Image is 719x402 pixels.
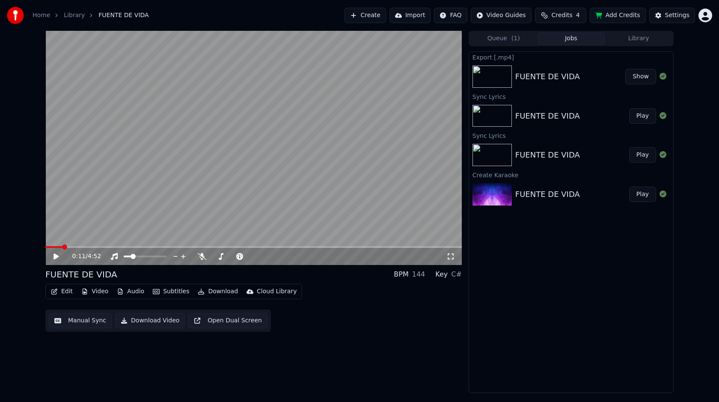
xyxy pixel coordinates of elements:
span: Credits [551,11,572,20]
div: Export [.mp4] [469,52,673,62]
button: Subtitles [149,286,193,298]
button: Video Guides [471,8,532,23]
img: youka [7,7,24,24]
div: FUENTE DE VIDA [45,268,117,280]
nav: breadcrumb [33,11,149,20]
button: Play [629,108,656,124]
div: BPM [394,269,408,280]
button: Add Credits [590,8,646,23]
button: Video [78,286,112,298]
button: Show [625,69,656,84]
button: Open Dual Screen [188,313,267,328]
button: Queue [470,33,538,45]
div: Sync Lyrics [469,91,673,101]
button: Download [194,286,241,298]
button: Audio [113,286,148,298]
div: Settings [665,11,689,20]
div: / [72,252,93,261]
a: Home [33,11,50,20]
button: Create [345,8,386,23]
button: Edit [48,286,76,298]
div: FUENTE DE VIDA [515,71,580,83]
div: FUENTE DE VIDA [515,188,580,200]
div: FUENTE DE VIDA [515,110,580,122]
div: C# [451,269,462,280]
button: Manual Sync [49,313,112,328]
span: 4:52 [88,252,101,261]
button: Download Video [115,313,185,328]
a: Library [64,11,85,20]
span: 0:11 [72,252,86,261]
button: Settings [649,8,695,23]
div: 144 [412,269,425,280]
button: Play [629,187,656,202]
div: FUENTE DE VIDA [515,149,580,161]
div: Sync Lyrics [469,130,673,140]
button: Credits4 [535,8,586,23]
span: ( 1 ) [511,34,520,43]
span: 4 [576,11,580,20]
div: Cloud Library [257,287,297,296]
button: Library [605,33,672,45]
button: Play [629,147,656,163]
button: Jobs [538,33,605,45]
div: Key [435,269,448,280]
button: Import [389,8,431,23]
span: FUENTE DE VIDA [98,11,149,20]
div: Create Karaoke [469,170,673,180]
button: FAQ [434,8,467,23]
